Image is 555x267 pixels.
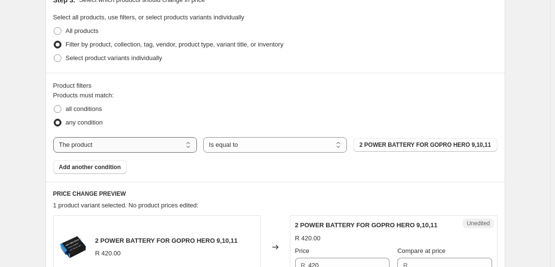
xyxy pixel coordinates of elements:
[59,233,88,262] img: ezgif.com-webp-to-png-converter-2025-02-03T150940.559_80x.png
[53,14,244,21] span: Select all products, use filters, or select products variants individually
[295,234,321,243] div: R 420.00
[353,138,497,152] button: 2 POWER BATTERY FOR GOPRO HERO 9,10,11
[53,81,497,91] div: Product filters
[466,220,490,227] span: Unedited
[53,92,114,99] span: Products must match:
[95,237,238,244] span: 2 POWER BATTERY FOR GOPRO HERO 9,10,11
[360,141,491,149] span: 2 POWER BATTERY FOR GOPRO HERO 9,10,11
[66,41,284,48] span: Filter by product, collection, tag, vendor, product type, variant title, or inventory
[53,202,199,209] span: 1 product variant selected. No product prices edited:
[295,221,438,229] span: 2 POWER BATTERY FOR GOPRO HERO 9,10,11
[66,54,162,62] span: Select product variants individually
[66,27,99,34] span: All products
[53,160,127,174] button: Add another condition
[53,190,497,198] h6: PRICE CHANGE PREVIEW
[295,247,310,254] span: Price
[59,163,121,171] span: Add another condition
[66,105,102,112] span: all conditions
[95,249,121,258] div: R 420.00
[397,247,446,254] span: Compare at price
[66,119,103,126] span: any condition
